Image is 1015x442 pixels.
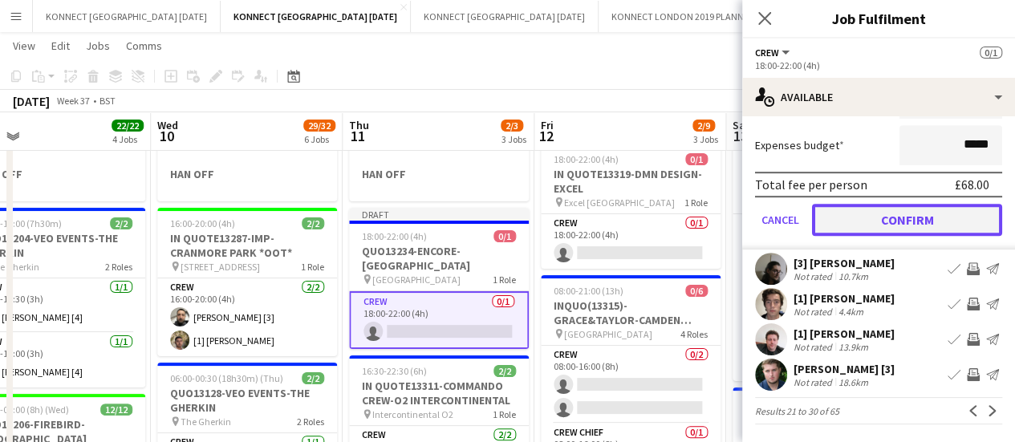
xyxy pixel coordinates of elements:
[564,197,675,209] span: Excel [GEOGRAPHIC_DATA]
[538,127,554,145] span: 12
[493,230,516,242] span: 0/1
[554,285,623,297] span: 08:00-21:00 (13h)
[541,298,721,327] h3: INQUO(13315)-GRACE&TAYLOR-CAMDEN MUSIC FESTIVAL
[6,35,42,56] a: View
[303,120,335,132] span: 29/32
[372,274,461,286] span: [GEOGRAPHIC_DATA]
[411,1,599,32] button: KONNECT [GEOGRAPHIC_DATA] [DATE]
[755,405,839,417] span: Results 21 to 30 of 65
[99,95,116,107] div: BST
[733,144,912,381] app-job-card: 06:00-22:00 (16h)8/8IN QUOTE13268-[PERSON_NAME][GEOGRAPHIC_DATA] [GEOGRAPHIC_DATA]4 RolesCrew3/30...
[13,39,35,53] span: View
[541,346,721,424] app-card-role: Crew0/208:00-16:00 (8h)
[742,78,1015,116] div: Available
[301,261,324,273] span: 1 Role
[362,365,427,377] span: 16:30-22:30 (6h)
[755,204,806,236] button: Cancel
[155,127,178,145] span: 10
[730,127,750,145] span: 13
[692,120,715,132] span: 2/9
[79,35,116,56] a: Jobs
[349,208,529,221] div: Draft
[541,214,721,269] app-card-role: Crew0/118:00-22:00 (4h)
[86,39,110,53] span: Jobs
[493,365,516,377] span: 2/2
[181,416,231,428] span: The Gherkin
[733,167,912,196] h3: IN QUOTE13268-[PERSON_NAME][GEOGRAPHIC_DATA]
[372,408,453,420] span: Intercontinental O2
[157,118,178,132] span: Wed
[835,376,871,388] div: 18.6km
[493,274,516,286] span: 1 Role
[680,328,708,340] span: 4 Roles
[684,197,708,209] span: 1 Role
[349,208,529,349] app-job-card: Draft18:00-22:00 (4h)0/1QUO13234-ENCORE-[GEOGRAPHIC_DATA] [GEOGRAPHIC_DATA]1 RoleCrew0/118:00-22:...
[835,341,871,353] div: 13.9km
[302,372,324,384] span: 2/2
[157,208,337,356] app-job-card: 16:00-20:00 (4h)2/2IN QUOTE13287-IMP-CRANMORE PARK *OOT* [STREET_ADDRESS]1 RoleCrew2/216:00-20:00...
[733,411,912,440] h3: INQUO(13286)-[GEOGRAPHIC_DATA]-BBC
[541,144,721,269] app-job-card: 18:00-22:00 (4h)0/1IN QUOTE13319-DMN DESIGN-EXCEL Excel [GEOGRAPHIC_DATA]1 RoleCrew0/118:00-22:00...
[794,326,895,341] div: [1] [PERSON_NAME]
[362,230,427,242] span: 18:00-22:00 (4h)
[733,214,912,315] app-card-role: Crew3/306:00-12:00 (6h)[1] [PERSON_NAME][3] [PERSON_NAME][2] [PERSON_NAME]
[110,217,132,229] span: 2/2
[349,167,529,181] h3: HAN OFF
[794,362,895,376] div: [PERSON_NAME] [3]
[755,176,867,193] div: Total fee per person
[157,144,337,201] app-job-card: HAN OFF
[304,133,335,145] div: 6 Jobs
[100,403,132,416] span: 12/12
[349,291,529,349] app-card-role: Crew0/118:00-22:00 (4h)
[794,270,835,282] div: Not rated
[349,144,529,201] app-job-card: HAN OFF
[564,328,652,340] span: [GEOGRAPHIC_DATA]
[955,176,989,193] div: £68.00
[755,138,844,152] label: Expenses budget
[812,204,1002,236] button: Confirm
[733,315,912,370] app-card-role: Crew Chief1/106:00-12:00 (6h)[PERSON_NAME] [CC]
[45,35,76,56] a: Edit
[794,291,895,306] div: [1] [PERSON_NAME]
[755,59,1002,71] div: 18:00-22:00 (4h)
[112,120,144,132] span: 22/22
[349,379,529,408] h3: IN QUOTE13311-COMMANDO CREW-O2 INTERCONTINENTAL
[794,256,895,270] div: [3] [PERSON_NAME]
[112,133,143,145] div: 4 Jobs
[755,47,779,59] span: Crew
[53,95,93,107] span: Week 37
[13,93,50,109] div: [DATE]
[157,386,337,415] h3: QUO13128-VEO EVENTS-THE GHERKIN
[835,306,867,318] div: 4.4km
[742,8,1015,29] h3: Job Fulfilment
[493,408,516,420] span: 1 Role
[755,47,792,59] button: Crew
[157,278,337,356] app-card-role: Crew2/216:00-20:00 (4h)[PERSON_NAME] [3][1] [PERSON_NAME]
[733,118,750,132] span: Sat
[347,127,369,145] span: 11
[693,133,718,145] div: 3 Jobs
[794,341,835,353] div: Not rated
[599,1,767,32] button: KONNECT LONDON 2019 PLANNER
[685,285,708,297] span: 0/6
[541,167,721,196] h3: IN QUOTE13319-DMN DESIGN-EXCEL
[170,372,283,384] span: 06:00-00:30 (18h30m) (Thu)
[541,118,554,132] span: Fri
[157,167,337,181] h3: HAN OFF
[554,153,619,165] span: 18:00-22:00 (4h)
[980,47,1002,59] span: 0/1
[33,1,221,32] button: KONNECT [GEOGRAPHIC_DATA] [DATE]
[685,153,708,165] span: 0/1
[501,133,526,145] div: 3 Jobs
[297,416,324,428] span: 2 Roles
[120,35,168,56] a: Comms
[170,217,235,229] span: 16:00-20:00 (4h)
[157,231,337,260] h3: IN QUOTE13287-IMP-CRANMORE PARK *OOT*
[221,1,411,32] button: KONNECT [GEOGRAPHIC_DATA] [DATE]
